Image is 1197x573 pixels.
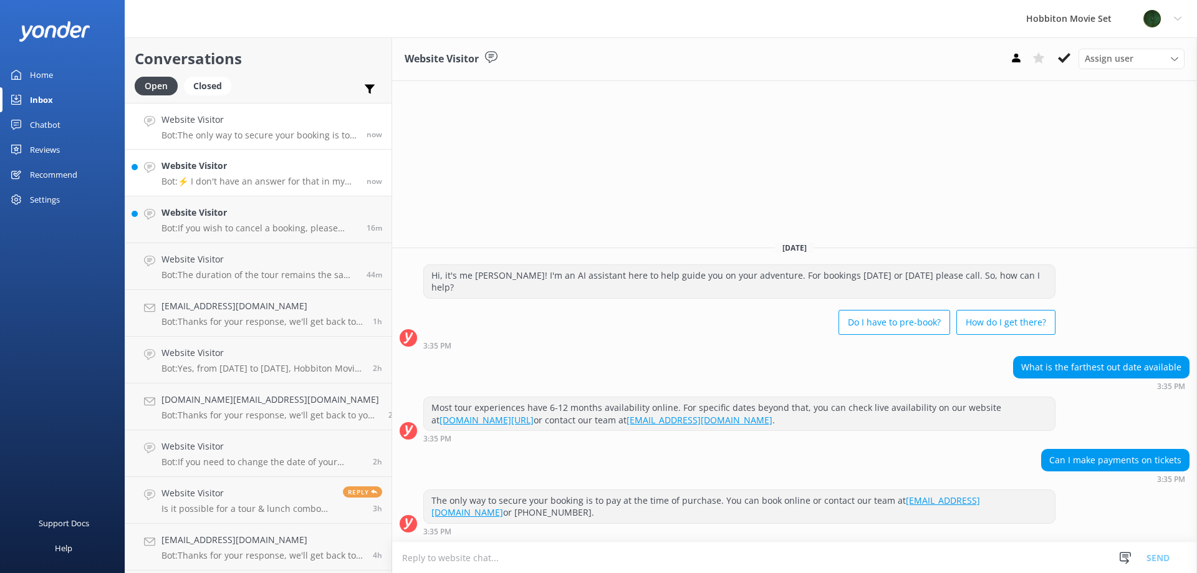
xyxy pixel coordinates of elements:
a: [DOMAIN_NAME][EMAIL_ADDRESS][DOMAIN_NAME]Bot:Thanks for your response, we'll get back to you as s... [125,383,392,430]
a: [DOMAIN_NAME][URL] [440,414,534,426]
h4: [EMAIL_ADDRESS][DOMAIN_NAME] [161,299,363,313]
div: Most tour experiences have 6-12 months availability online. For specific dates beyond that, you c... [424,397,1055,430]
img: 34-1625720359.png [1143,9,1161,28]
h4: [DOMAIN_NAME][EMAIL_ADDRESS][DOMAIN_NAME] [161,393,379,407]
strong: 3:35 PM [423,435,451,443]
a: Website VisitorBot:The duration of the tour remains the same regardless of the time. A tour of [G... [125,243,392,290]
a: Open [135,79,184,92]
p: Bot: Thanks for your response, we'll get back to you as soon as we can during opening hours. [161,550,363,561]
a: [EMAIL_ADDRESS][DOMAIN_NAME] [431,494,980,519]
p: Bot: The duration of the tour remains the same regardless of the time. A tour of [GEOGRAPHIC_DATA... [161,269,357,281]
a: [EMAIL_ADDRESS][DOMAIN_NAME]Bot:Thanks for your response, we'll get back to you as soon as we can... [125,290,392,337]
div: Support Docs [39,511,89,536]
span: Sep 12 2025 12:40pm (UTC +12:00) Pacific/Auckland [373,456,382,467]
a: Website VisitorBot:If you wish to cancel a booking, please contact our reservations team via phon... [125,196,392,243]
h4: Website Visitor [161,346,363,360]
div: Assign User [1079,49,1185,69]
span: Assign user [1085,52,1133,65]
a: Website VisitorBot:Yes, from [DATE] to [DATE], Hobbiton Movie Set is undergoing maintenance and r... [125,337,392,383]
button: How do I get there? [956,310,1055,335]
div: Sep 12 2025 03:35pm (UTC +12:00) Pacific/Auckland [423,341,1055,350]
strong: 3:35 PM [1157,476,1185,483]
div: What is the farthest out date available [1014,357,1189,378]
h4: Website Visitor [161,159,357,173]
a: Website VisitorBot:⚡ I don't have an answer for that in my knowledge base. Please try and rephras... [125,150,392,196]
p: Bot: If you need to change the date of your ticket, please contact our team at [EMAIL_ADDRESS][DO... [161,456,363,468]
a: Website VisitorBot:The only way to secure your booking is to pay at the time of purchase. You can... [125,103,392,150]
div: Recommend [30,162,77,187]
p: Bot: If you wish to cancel a booking, please contact our reservations team via phone at [PHONE_NU... [161,223,357,234]
div: Help [55,536,72,561]
h4: Website Visitor [161,113,357,127]
div: Reviews [30,137,60,162]
div: Open [135,77,178,95]
strong: 3:35 PM [423,342,451,350]
div: Hi, it's me [PERSON_NAME]! I'm an AI assistant here to help guide you on your adventure. For book... [424,265,1055,298]
div: Sep 12 2025 03:35pm (UTC +12:00) Pacific/Auckland [423,527,1055,536]
p: Bot: Yes, from [DATE] to [DATE], Hobbiton Movie Set is undergoing maintenance and restoration wor... [161,363,363,374]
p: Bot: ⚡ I don't have an answer for that in my knowledge base. Please try and rephrase your questio... [161,176,357,187]
h4: Website Visitor [161,440,363,453]
h4: Website Visitor [161,206,357,219]
a: Website VisitorBot:If you need to change the date of your ticket, please contact our team at [EMA... [125,430,392,477]
p: Bot: The only way to secure your booking is to pay at the time of purchase. You can book online o... [161,130,357,141]
h3: Website Visitor [405,51,479,67]
a: [EMAIL_ADDRESS][DOMAIN_NAME]Bot:Thanks for your response, we'll get back to you as soon as we can... [125,524,392,571]
span: Sep 12 2025 11:35am (UTC +12:00) Pacific/Auckland [373,550,382,561]
div: Settings [30,187,60,212]
div: Sep 12 2025 03:35pm (UTC +12:00) Pacific/Auckland [1013,382,1190,390]
span: Reply [343,486,382,498]
h4: [EMAIL_ADDRESS][DOMAIN_NAME] [161,533,363,547]
strong: 3:35 PM [1157,383,1185,390]
span: Sep 12 2025 03:35pm (UTC +12:00) Pacific/Auckland [367,129,382,140]
div: Sep 12 2025 03:35pm (UTC +12:00) Pacific/Auckland [1041,474,1190,483]
button: Do I have to pre-book? [839,310,950,335]
a: Closed [184,79,238,92]
a: [EMAIL_ADDRESS][DOMAIN_NAME] [627,414,772,426]
span: Sep 12 2025 12:06pm (UTC +12:00) Pacific/Auckland [373,503,382,514]
h4: Website Visitor [161,253,357,266]
div: Chatbot [30,112,60,137]
p: Bot: Thanks for your response, we'll get back to you as soon as we can during opening hours. [161,316,363,327]
span: Sep 12 2025 12:56pm (UTC +12:00) Pacific/Auckland [373,363,382,373]
div: Closed [184,77,231,95]
h2: Conversations [135,47,382,70]
div: Can I make payments on tickets [1042,450,1189,471]
img: yonder-white-logo.png [19,21,90,42]
span: Sep 12 2025 03:19pm (UTC +12:00) Pacific/Auckland [367,223,382,233]
h4: Website Visitor [161,486,334,500]
span: Sep 12 2025 02:02pm (UTC +12:00) Pacific/Auckland [373,316,382,327]
div: The only way to secure your booking is to pay at the time of purchase. You can book online or con... [424,490,1055,523]
span: Sep 12 2025 12:41pm (UTC +12:00) Pacific/Auckland [388,410,398,420]
p: Bot: Thanks for your response, we'll get back to you as soon as we can during opening hours. [161,410,379,421]
span: [DATE] [775,243,814,253]
div: Home [30,62,53,87]
a: Website VisitorIs it possible for a tour & lunch combo that is currently listed as fully booked t... [125,477,392,524]
strong: 3:35 PM [423,528,451,536]
span: Sep 12 2025 02:51pm (UTC +12:00) Pacific/Auckland [367,269,382,280]
div: Sep 12 2025 03:35pm (UTC +12:00) Pacific/Auckland [423,434,1055,443]
p: Is it possible for a tour & lunch combo that is currently listed as fully booked to Have a spot o... [161,503,334,514]
span: Sep 12 2025 03:35pm (UTC +12:00) Pacific/Auckland [367,176,382,186]
div: Inbox [30,87,53,112]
